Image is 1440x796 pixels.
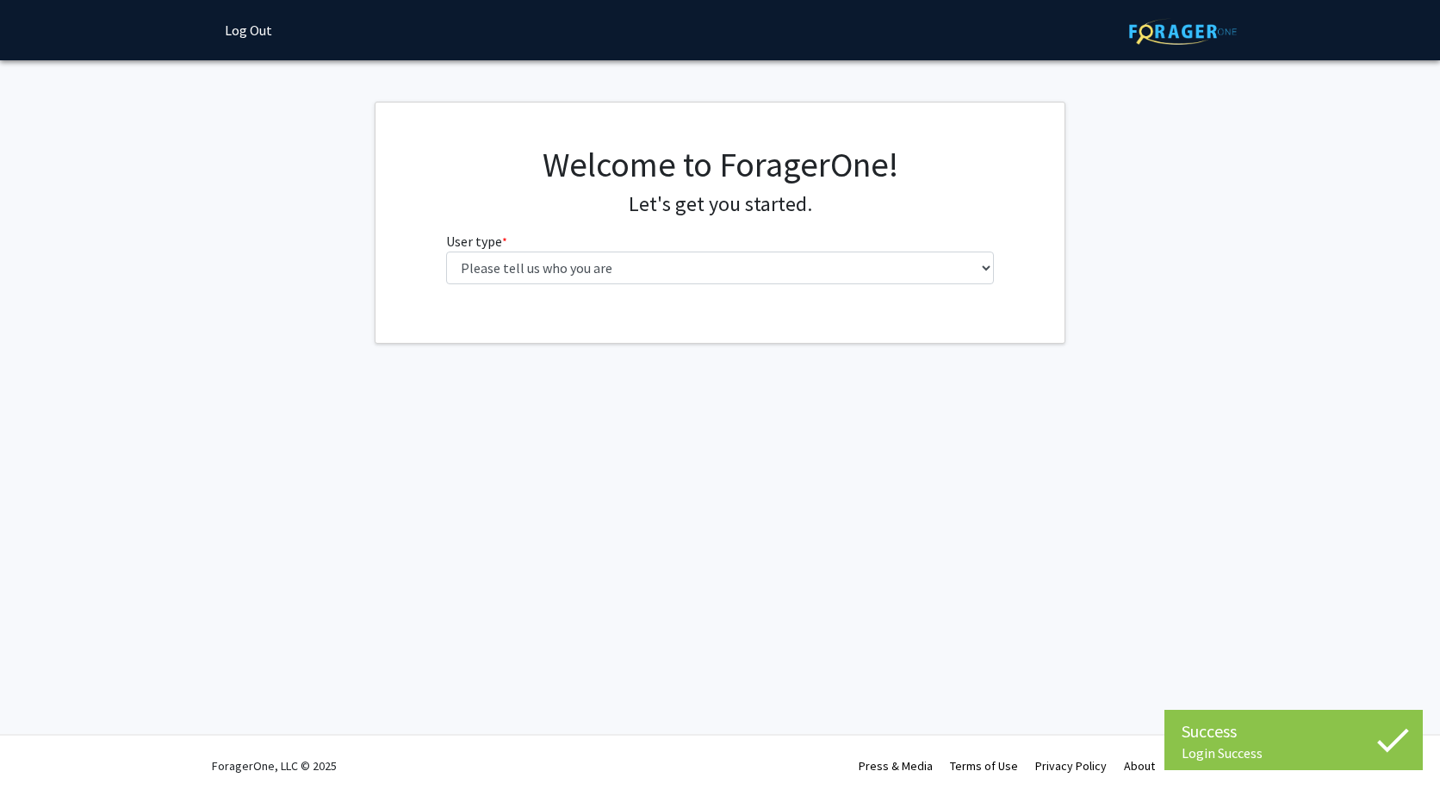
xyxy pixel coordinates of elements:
[212,736,337,796] div: ForagerOne, LLC © 2025
[446,192,995,217] h4: Let's get you started.
[950,758,1018,774] a: Terms of Use
[446,231,507,252] label: User type
[1182,718,1406,744] div: Success
[1129,18,1237,45] img: ForagerOne Logo
[1035,758,1107,774] a: Privacy Policy
[446,144,995,185] h1: Welcome to ForagerOne!
[1182,744,1406,762] div: Login Success
[859,758,933,774] a: Press & Media
[1124,758,1155,774] a: About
